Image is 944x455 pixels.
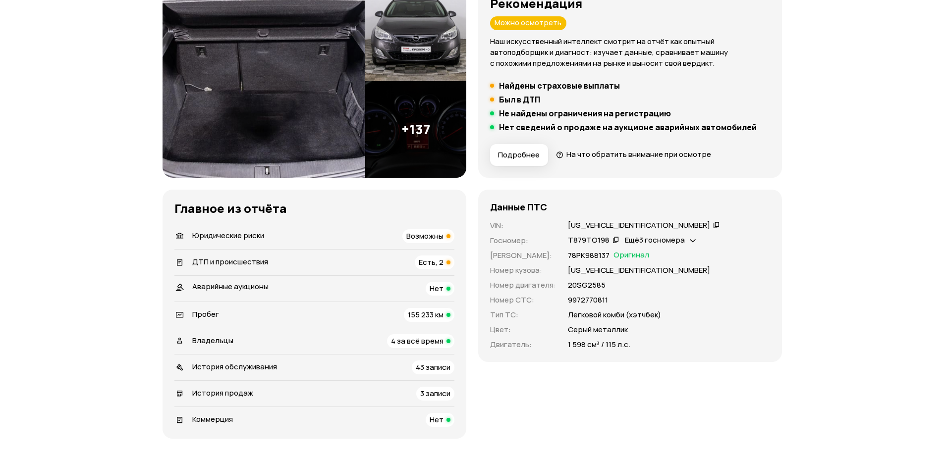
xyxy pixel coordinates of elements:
[408,309,444,320] span: 155 233 км
[490,265,556,276] p: Номер кузова :
[490,220,556,231] p: VIN :
[568,339,630,350] p: 1 598 см³ / 115 л.с.
[490,235,556,246] p: Госномер :
[406,231,444,241] span: Возможны
[568,265,710,276] p: [US_VEHICLE_IDENTIFICATION_NUMBER]
[568,235,610,246] div: Т879ТО198
[490,250,556,261] p: [PERSON_NAME] :
[490,144,548,166] button: Подробнее
[568,324,628,335] p: Серый металлик
[568,280,606,291] p: 20SG2585
[420,388,450,399] span: 3 записи
[568,250,610,261] p: 78РК988137
[499,81,620,91] h5: Найдены страховые выплаты
[192,361,277,372] span: История обслуживания
[499,95,540,104] h5: Был в ДТП
[192,230,264,241] span: Юридические риски
[192,309,219,319] span: Пробег
[174,202,454,215] h3: Главное из отчёта
[568,295,608,305] p: 9972770811
[192,281,269,292] span: Аварийные аукционы
[192,414,233,424] span: Коммерция
[490,339,556,350] p: Двигатель :
[490,280,556,291] p: Номер двигателя :
[613,250,649,261] span: Оригинал
[419,257,444,267] span: Есть, 2
[490,309,556,320] p: Тип ТС :
[490,16,566,30] div: Можно осмотреть
[430,283,444,294] span: Нет
[499,122,757,132] h5: Нет сведений о продаже на аукционе аварийных автомобилей
[416,362,450,372] span: 43 записи
[490,202,547,212] h4: Данные ПТС
[499,108,671,118] h5: Не найдены ограничения на регистрацию
[192,256,268,267] span: ДТП и происшествия
[490,324,556,335] p: Цвет :
[568,220,710,231] div: [US_VEHICLE_IDENTIFICATION_NUMBER]
[568,309,661,320] p: Легковой комби (хэтчбек)
[556,149,712,159] a: На что обратить внимание при осмотре
[490,295,556,305] p: Номер СТС :
[192,388,253,398] span: История продаж
[625,235,685,245] span: Ещё 3 госномера
[391,336,444,346] span: 4 за всё время
[498,150,540,160] span: Подробнее
[490,36,770,69] p: Наш искусственный интеллект смотрит на отчёт как опытный автоподборщик и диагност: изучает данные...
[192,335,233,346] span: Владельцы
[430,414,444,425] span: Нет
[566,149,711,159] span: На что обратить внимание при осмотре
